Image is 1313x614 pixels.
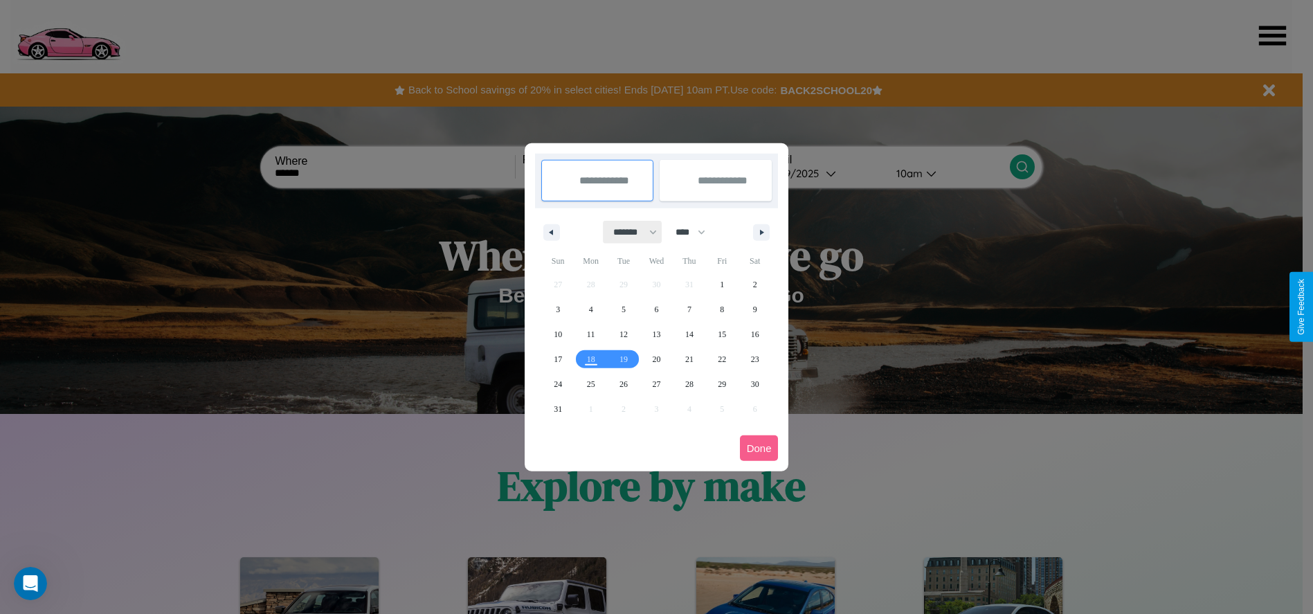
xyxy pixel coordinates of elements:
[687,297,691,322] span: 7
[652,322,660,347] span: 13
[554,347,562,372] span: 17
[542,297,574,322] button: 3
[685,322,694,347] span: 14
[589,297,593,322] span: 4
[607,347,640,372] button: 19
[542,322,574,347] button: 10
[587,372,595,397] span: 25
[740,435,779,461] button: Done
[706,322,739,347] button: 15
[587,347,595,372] span: 18
[587,322,595,347] span: 11
[554,322,562,347] span: 10
[751,322,759,347] span: 16
[739,272,771,297] button: 2
[542,250,574,272] span: Sun
[753,297,757,322] span: 9
[739,347,771,372] button: 23
[622,297,626,322] span: 5
[607,322,640,347] button: 12
[706,372,739,397] button: 29
[739,250,771,272] span: Sat
[753,272,757,297] span: 2
[619,322,628,347] span: 12
[751,372,759,397] span: 30
[720,272,724,297] span: 1
[718,347,726,372] span: 22
[640,347,673,372] button: 20
[720,297,724,322] span: 8
[706,347,739,372] button: 22
[1296,279,1306,335] div: Give Feedback
[739,372,771,397] button: 30
[718,372,726,397] span: 29
[673,322,705,347] button: 14
[542,347,574,372] button: 17
[619,347,628,372] span: 19
[652,372,660,397] span: 27
[607,250,640,272] span: Tue
[607,372,640,397] button: 26
[654,297,658,322] span: 6
[554,372,562,397] span: 24
[574,347,607,372] button: 18
[607,297,640,322] button: 5
[574,372,607,397] button: 25
[706,272,739,297] button: 1
[554,397,562,422] span: 31
[673,250,705,272] span: Thu
[574,250,607,272] span: Mon
[619,372,628,397] span: 26
[640,297,673,322] button: 6
[542,372,574,397] button: 24
[640,372,673,397] button: 27
[673,372,705,397] button: 28
[706,250,739,272] span: Fri
[640,250,673,272] span: Wed
[640,322,673,347] button: 13
[739,322,771,347] button: 16
[673,297,705,322] button: 7
[556,297,560,322] span: 3
[706,297,739,322] button: 8
[574,297,607,322] button: 4
[652,347,660,372] span: 20
[751,347,759,372] span: 23
[673,347,705,372] button: 21
[685,347,694,372] span: 21
[542,397,574,422] button: 31
[685,372,694,397] span: 28
[718,322,726,347] span: 15
[739,297,771,322] button: 9
[574,322,607,347] button: 11
[14,567,47,600] iframe: Intercom live chat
